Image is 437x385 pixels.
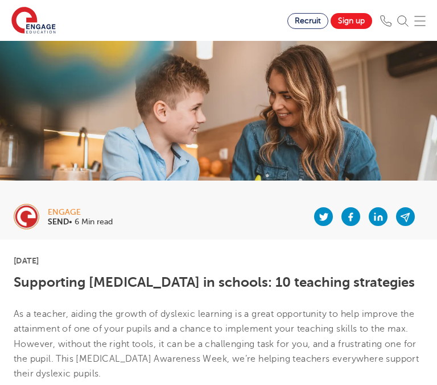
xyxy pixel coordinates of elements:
[14,257,423,265] p: [DATE]
[287,13,328,29] a: Recruit
[48,208,113,216] div: engage
[295,16,321,25] span: Recruit
[48,217,69,226] b: SEND
[397,15,409,27] img: Search
[380,15,391,27] img: Phone
[14,275,423,290] h1: Supporting [MEDICAL_DATA] in schools: 10 teaching strategies
[14,309,419,379] span: As a teacher, aiding the growth of dyslexic learning is a great opportunity to help improve the a...
[11,7,56,35] img: Engage Education
[331,13,372,29] a: Sign up
[48,218,113,226] p: • 6 Min read
[414,15,426,27] img: Mobile Menu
